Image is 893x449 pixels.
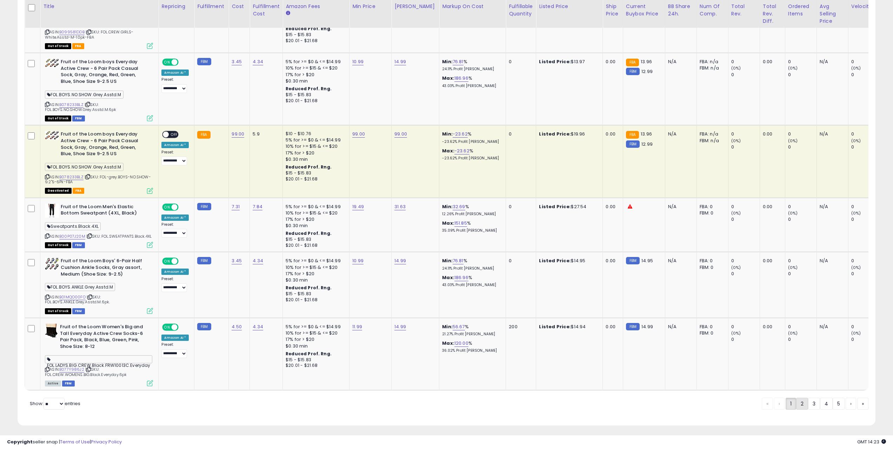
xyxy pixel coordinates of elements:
[788,72,817,78] div: 0
[442,220,500,233] div: %
[286,363,344,369] div: $20.01 - $21.68
[442,75,500,88] div: %
[442,139,500,144] p: -23.62% Profit [PERSON_NAME]
[850,400,852,407] span: ›
[286,210,344,216] div: 10% for >= $15 & <= $20
[232,323,242,330] a: 4.50
[60,438,90,445] a: Terms of Use
[286,150,344,156] div: 17% for > $20
[352,3,388,10] div: Min Price
[286,137,344,143] div: 5% for >= $0 & <= $14.99
[668,258,691,264] div: N/A
[788,324,817,330] div: 0
[788,144,817,150] div: 0
[788,216,817,223] div: 0
[286,78,344,84] div: $0.30 min
[539,3,600,10] div: Listed Price
[641,131,652,137] span: 13.96
[851,336,880,343] div: 0
[61,258,146,279] b: Fruit of the Loom Boys' 6-Pair Half Cushion Ankle Socks, Gray assort, Medium (Shoe Size: 9-2.5)
[442,84,500,88] p: 43.03% Profit [PERSON_NAME]
[442,340,454,346] b: Max:
[700,138,723,144] div: FBM: n/a
[442,131,500,144] div: %
[700,204,723,210] div: FBA: 0
[161,3,191,10] div: Repricing
[509,204,531,210] div: 0
[700,258,723,264] div: FBA: 0
[91,438,122,445] a: Privacy Policy
[442,204,500,217] div: %
[509,324,531,330] div: 200
[453,323,465,330] a: 56.67
[626,257,640,264] small: FBM
[232,257,242,264] a: 3.45
[851,59,880,65] div: 0
[442,147,454,154] b: Max:
[163,204,172,210] span: ON
[178,258,189,264] span: OFF
[286,324,344,330] div: 5% for >= $0 & <= $14.99
[851,131,880,137] div: 0
[820,59,843,65] div: N/A
[700,330,723,336] div: FBM: 0
[833,398,845,410] a: 5
[286,330,344,336] div: 10% for >= $15 & <= $20
[796,398,808,410] a: 2
[700,65,723,71] div: FBM: n/a
[61,131,146,159] b: Fruit of the Loom boys Everyday Active Crew - 6 Pair Pack Casual Sock, Gray, Orange, Red, Green, ...
[394,58,406,65] a: 14.99
[62,381,75,387] span: FBM
[454,274,468,281] a: 186.96
[45,308,71,314] span: All listings that are currently out of stock and unavailable for purchase on Amazon
[178,59,189,65] span: OFF
[45,283,115,291] span: FOL.BOYS.ANKLE.Grey.Asstd.M
[453,203,465,210] a: 32.69
[668,3,694,18] div: BB Share 24h.
[161,222,189,238] div: Preset:
[72,242,85,248] span: FBM
[454,147,469,154] a: -23.62
[763,3,782,25] div: Total Rev. Diff.
[161,269,189,275] div: Amazon AI *
[788,65,798,71] small: (0%)
[72,115,85,121] span: FBM
[286,156,344,163] div: $0.30 min
[45,131,153,193] div: ASIN:
[788,138,798,144] small: (0%)
[286,343,344,349] div: $0.30 min
[286,170,344,176] div: $15 - $15.83
[454,340,468,347] a: 120.00
[788,3,814,18] div: Ordered Items
[253,323,263,330] a: 4.34
[442,258,500,271] div: %
[394,203,406,210] a: 31.63
[286,223,344,229] div: $0.30 min
[700,3,725,18] div: Num of Comp.
[851,210,861,216] small: (0%)
[763,258,780,264] div: 0.00
[731,210,741,216] small: (0%)
[731,131,760,137] div: 0
[45,324,153,385] div: ASIN:
[161,335,189,341] div: Amazon AI *
[45,43,71,49] span: All listings that are currently out of stock and unavailable for purchase on Amazon
[442,75,454,81] b: Max:
[286,143,344,150] div: 10% for >= $15 & <= $20
[197,323,211,330] small: FBM
[197,203,211,210] small: FBM
[442,156,500,161] p: -23.62% Profit [PERSON_NAME]
[808,398,820,410] a: 3
[626,68,640,75] small: FBM
[453,58,464,65] a: 76.81
[45,59,153,120] div: ASIN:
[286,59,344,65] div: 5% for >= $0 & <= $14.99
[286,32,344,38] div: $15 - $15.83
[45,29,134,40] span: | SKU: FOL.CREW.GIRLS-White.Asstd-M-10pk-FBA
[442,323,453,330] b: Min:
[45,367,127,377] span: | SKU: FOL.CREW.WOMENS.BIG.Black.Everyday.6pk
[626,59,639,66] small: FBA
[286,164,332,170] b: Reduced Prof. Rng.
[442,212,500,217] p: 12.26% Profit [PERSON_NAME]
[45,258,153,313] div: ASIN:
